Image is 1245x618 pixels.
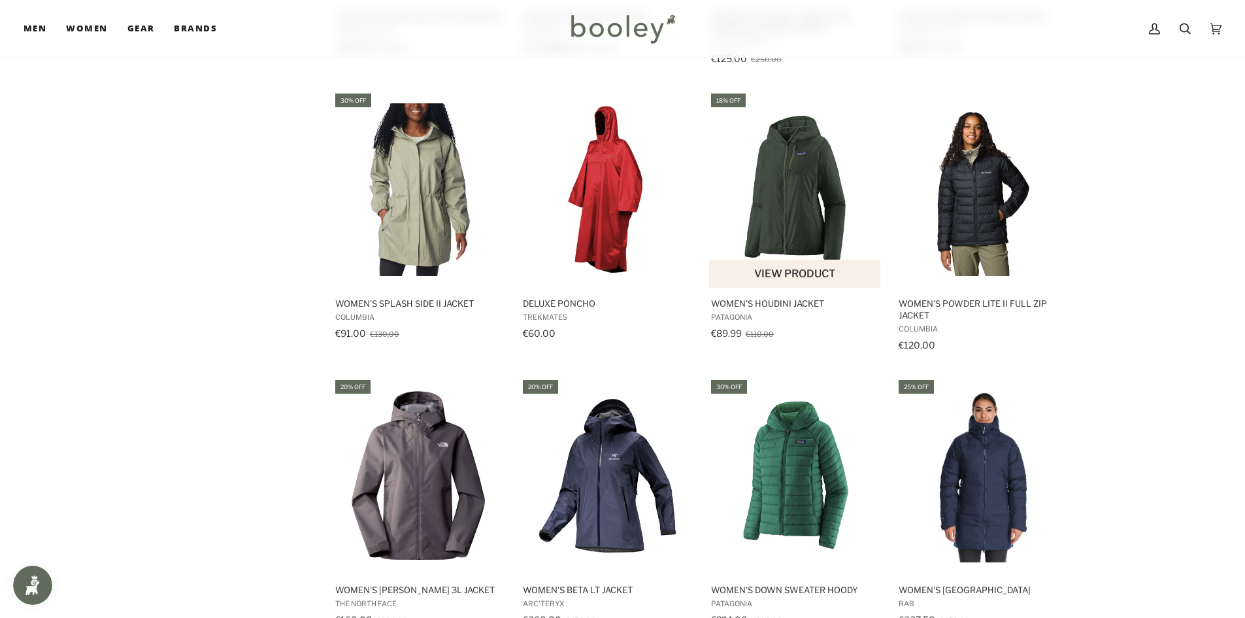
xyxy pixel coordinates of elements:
img: Patagonia Women's Down Sweater Hoody Conifer Green - Booley Galway [709,389,882,562]
img: Arc'Teryx Women's Beta LT Jacket Black Sapphire - Booley Galway [521,389,694,562]
span: Columbia [335,313,505,322]
div: 20% off [523,380,558,394]
iframe: Button to open loyalty program pop-up [13,566,52,605]
button: View product [709,260,881,288]
span: Trekmates [523,313,692,322]
span: €110.00 [746,330,774,339]
a: Women's Powder Lite II Full Zip Jacket [897,92,1070,355]
span: €250.00 [751,55,782,64]
div: 20% off [335,380,371,394]
img: Columbia Women's Powder Lite II Full Zip Jacket Black - Booley Galway [897,103,1070,277]
img: Rab Women's Valiance Parka Deep Ink - Booley Galway [897,389,1070,562]
img: Columbia Women's Splash Side II Jacket - Safari Crinkle Booley Galway [333,103,506,277]
span: Arc'teryx [523,599,692,608]
span: €60.00 [523,328,556,339]
a: Women's Houdini Jacket [709,92,882,355]
a: Women's Splash Side II Jacket [333,92,506,355]
div: 30% off [711,380,747,394]
span: Patagonia [711,313,880,322]
img: Booley [565,10,680,48]
span: €89.99 [711,328,742,339]
span: €120.00 [899,339,935,351]
span: Columbia [899,324,1068,334]
span: Gear [127,22,155,35]
span: Women's Beta LT Jacket [523,584,692,596]
img: The North Face Women's Whiton 3L Jacket Smoked Pearl - Booley Galway [333,389,506,562]
img: Trekmates Deluxe Poncho Child Pepper - Booley Galway [521,103,694,277]
span: The North Face [335,599,505,608]
span: Rab [899,599,1068,608]
span: Brands [174,22,217,35]
span: Women's [PERSON_NAME] 3L Jacket [335,584,505,596]
span: Women's Splash Side II Jacket [335,298,505,309]
img: Patagonia Women's Houdini Jacket Hemlock Green - Booley Galway [709,103,882,277]
span: Men [24,22,46,35]
span: €130.00 [370,330,399,339]
span: €125.00 [711,53,747,64]
span: Women's Powder Lite II Full Zip Jacket [899,298,1068,321]
span: Deluxe Poncho [523,298,692,309]
span: Women's [GEOGRAPHIC_DATA] [899,584,1068,596]
div: 18% off [711,94,746,107]
span: Women's Houdini Jacket [711,298,880,309]
div: 25% off [899,380,934,394]
span: Women [66,22,107,35]
span: €91.00 [335,328,366,339]
a: Deluxe Poncho [521,92,694,355]
span: Women's Down Sweater Hoody [711,584,880,596]
div: 30% off [335,94,371,107]
span: Patagonia [711,599,880,608]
